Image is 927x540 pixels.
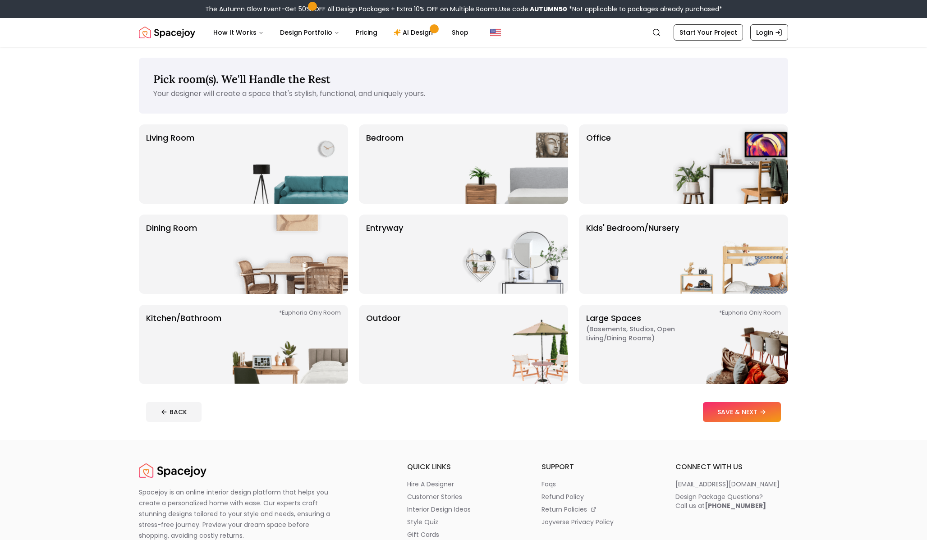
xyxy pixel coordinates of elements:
[675,480,788,489] a: [EMAIL_ADDRESS][DOMAIN_NAME]
[206,23,476,41] nav: Main
[153,88,774,99] p: Your designer will create a space that's stylish, functional, and uniquely yours.
[206,23,271,41] button: How It Works
[139,462,207,480] a: Spacejoy
[273,23,347,41] button: Design Portfolio
[490,27,501,38] img: United States
[703,402,781,422] button: SAVE & NEXT
[673,124,788,204] img: Office
[366,222,403,287] p: entryway
[146,402,202,422] button: BACK
[146,222,197,287] p: Dining Room
[139,462,207,480] img: Spacejoy Logo
[542,480,654,489] a: faqs
[146,312,221,377] p: Kitchen/Bathroom
[750,24,788,41] a: Login
[407,530,520,539] a: gift cards
[542,462,654,472] h6: support
[675,492,766,510] div: Design Package Questions? Call us at
[407,517,438,526] p: style quiz
[542,492,654,501] a: refund policy
[586,325,699,343] span: ( Basements, Studios, Open living/dining rooms )
[407,480,520,489] a: hire a designer
[146,132,194,197] p: Living Room
[139,23,195,41] a: Spacejoy
[407,462,520,472] h6: quick links
[349,23,385,41] a: Pricing
[407,492,462,501] p: customer stories
[499,5,567,14] span: Use code:
[542,517,614,526] p: joyverse privacy policy
[453,215,568,294] img: entryway
[586,312,699,377] p: Large Spaces
[674,24,743,41] a: Start Your Project
[542,517,654,526] a: joyverse privacy policy
[407,505,520,514] a: interior design ideas
[675,480,780,489] p: [EMAIL_ADDRESS][DOMAIN_NAME]
[567,5,722,14] span: *Not applicable to packages already purchased*
[542,492,584,501] p: refund policy
[586,222,679,287] p: Kids' Bedroom/Nursery
[386,23,443,41] a: AI Design
[542,480,556,489] p: faqs
[675,492,788,510] a: Design Package Questions?Call us at[PHONE_NUMBER]
[153,72,330,86] span: Pick room(s). We'll Handle the Rest
[233,124,348,204] img: Living Room
[407,505,471,514] p: interior design ideas
[675,462,788,472] h6: connect with us
[407,530,439,539] p: gift cards
[407,492,520,501] a: customer stories
[139,23,195,41] img: Spacejoy Logo
[445,23,476,41] a: Shop
[233,305,348,384] img: Kitchen/Bathroom *Euphoria Only
[139,18,788,47] nav: Global
[673,305,788,384] img: Large Spaces *Euphoria Only
[407,517,520,526] a: style quiz
[542,505,587,514] p: return policies
[542,505,654,514] a: return policies
[407,480,454,489] p: hire a designer
[366,132,404,197] p: Bedroom
[530,5,567,14] b: AUTUMN50
[366,312,401,377] p: Outdoor
[673,215,788,294] img: Kids' Bedroom/Nursery
[453,124,568,204] img: Bedroom
[705,501,766,510] b: [PHONE_NUMBER]
[586,132,611,197] p: Office
[233,215,348,294] img: Dining Room
[453,305,568,384] img: Outdoor
[205,5,722,14] div: The Autumn Glow Event-Get 50% OFF All Design Packages + Extra 10% OFF on Multiple Rooms.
